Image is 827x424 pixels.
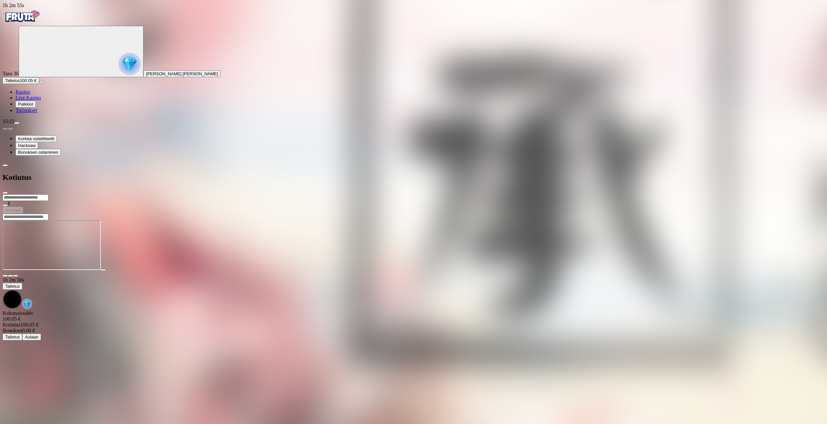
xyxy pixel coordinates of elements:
span: [PERSON_NAME] [PERSON_NAME] [146,71,218,76]
span: Taso 36 [3,71,19,76]
div: Game menu content [3,310,824,340]
button: eye icon [3,204,8,206]
div: Kokonaissaldo [3,310,824,322]
span: Korkea volatiliteetti [18,136,54,141]
iframe: Densho [3,220,101,270]
h2: Kotiutus [3,173,824,182]
span: user session time [3,3,24,8]
button: chevron-left icon [3,164,8,166]
span: Live Kasino [16,95,41,100]
span: 15:23 [3,119,14,124]
a: Fruta [3,20,41,26]
a: diamond iconKasino [16,89,30,95]
span: Bonukset [3,328,22,333]
button: [PERSON_NAME] [PERSON_NAME] [143,70,221,77]
span: Hacksaw [18,143,36,148]
button: Kotiutus [3,207,23,213]
span: Palkkiot [18,102,33,107]
input: Search [3,214,48,220]
button: Talletus [3,334,22,340]
span: 100.05 € [20,78,37,83]
button: Korkea volatiliteetti [16,135,57,142]
span: Aulaan [25,335,38,339]
button: menu [39,81,44,83]
button: Bonuksen ostaminen [16,149,61,156]
nav: Primary [3,8,824,113]
button: Talletus [3,283,22,290]
button: reward progress [19,26,143,77]
span: Kasino [16,89,30,95]
span: user session time [3,277,24,283]
span: € [8,201,10,206]
button: Hacksaw [16,142,38,149]
div: 0.00 € [3,328,824,334]
span: Kotiutus [3,322,20,327]
button: next slide [8,128,13,130]
img: reward progress [118,53,141,75]
div: Game menu [3,277,824,310]
div: 100.05 € [3,322,824,328]
button: prev slide [3,128,8,130]
button: reward iconPalkkiot [16,101,36,108]
span: Tarjoukset [16,108,37,113]
span: Talletus [5,335,20,339]
span: Bonuksen ostaminen [18,150,58,155]
span: Talletus [5,284,20,289]
div: 100.05 € [3,316,824,322]
span: Kotiutus [5,208,21,212]
button: close icon [3,275,8,277]
span: Talletus [5,78,20,83]
button: play icon [101,269,106,271]
img: Fruta [3,8,41,25]
button: menu [14,122,19,124]
a: poker-chip iconLive Kasino [16,95,41,100]
button: Aulaan [22,334,41,340]
img: reward-icon [22,299,32,309]
button: fullscreen icon [13,275,18,277]
button: Talletusplus icon100.05 € [3,77,39,84]
a: gift-inverted iconTarjoukset [16,108,37,113]
button: close [3,192,8,194]
button: chevron-down icon [8,275,13,277]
